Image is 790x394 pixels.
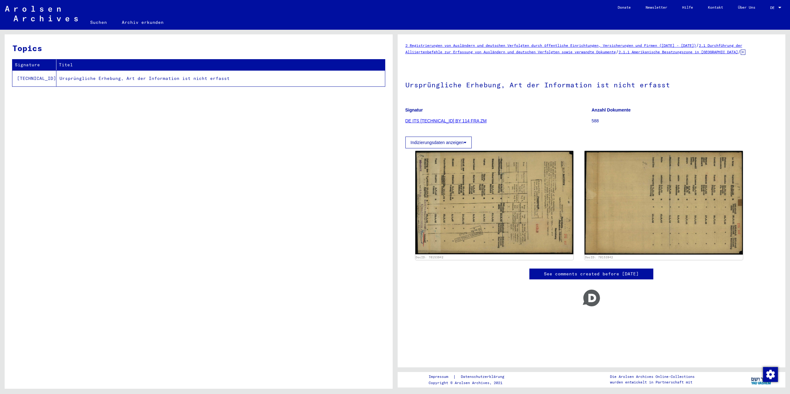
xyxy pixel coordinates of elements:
span: DE [770,6,777,10]
b: Signatur [405,107,423,112]
a: DE ITS [TECHNICAL_ID] BY 114 FRA ZM [405,118,487,123]
p: 588 [592,118,778,124]
a: Impressum [429,374,453,380]
a: Datenschutzerklärung [456,374,512,380]
td: Ursprüngliche Erhebung, Art der Information ist nicht erfasst [56,70,385,86]
img: yv_logo.png [750,372,773,387]
img: 002.jpg [585,151,743,255]
h3: Topics [12,42,385,54]
span: / [696,42,699,48]
div: | [429,374,512,380]
span: / [738,49,741,55]
span: / [616,49,619,55]
h1: Ursprüngliche Erhebung, Art der Information ist nicht erfasst [405,71,778,98]
a: See comments created before [DATE] [544,271,639,277]
td: [TECHNICAL_ID] [12,70,56,86]
b: Anzahl Dokumente [592,107,631,112]
th: Signature [12,59,56,70]
a: DocID: 70153942 [585,256,613,259]
th: Titel [56,59,385,70]
img: Zustimmung ändern [763,367,778,382]
p: wurden entwickelt in Partnerschaft mit [610,379,695,385]
a: Archiv erkunden [114,15,171,30]
img: Arolsen_neg.svg [5,6,78,21]
button: Indizierungsdaten anzeigen [405,137,472,148]
p: Copyright © Arolsen Archives, 2021 [429,380,512,386]
a: DocID: 70153942 [416,256,444,259]
img: 001.jpg [415,151,574,254]
a: Suchen [83,15,114,30]
a: 2.1.1 Amerikanische Besatzungszone in [GEOGRAPHIC_DATA] [619,50,738,54]
a: 2 Registrierungen von Ausländern und deutschen Verfolgten durch öffentliche Einrichtungen, Versic... [405,43,696,48]
p: Die Arolsen Archives Online-Collections [610,374,695,379]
